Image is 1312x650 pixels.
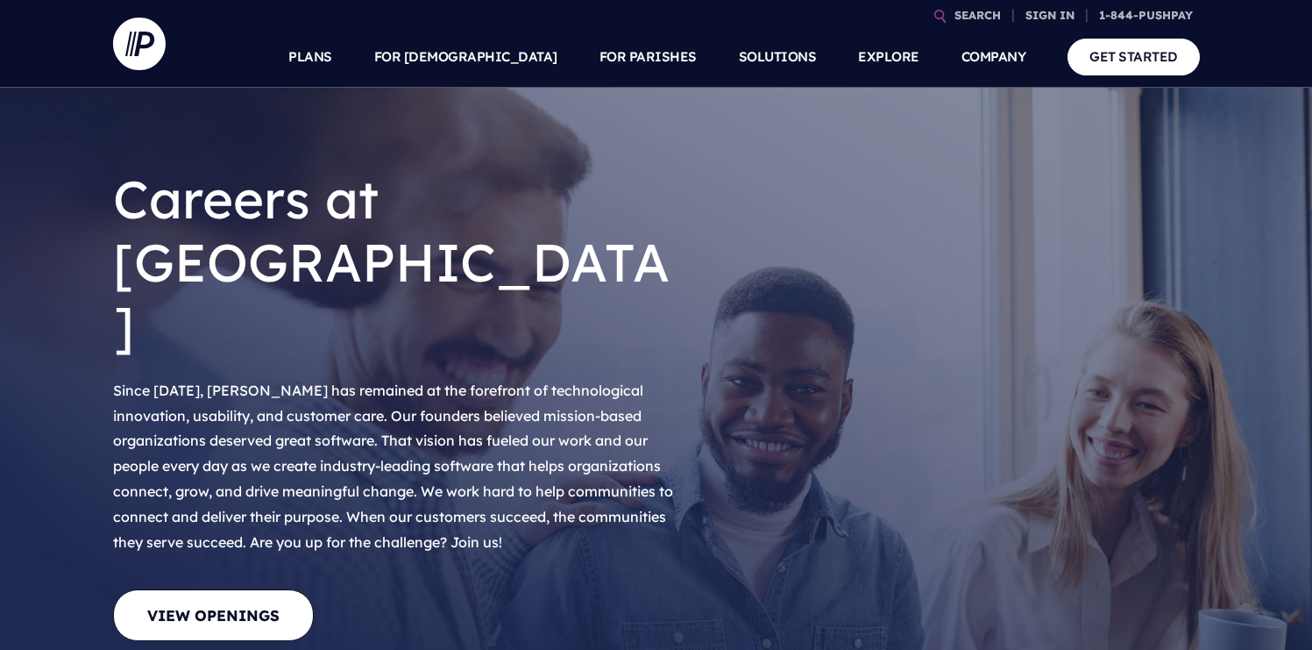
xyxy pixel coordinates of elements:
[739,26,817,88] a: SOLUTIONS
[288,26,332,88] a: PLANS
[858,26,919,88] a: EXPLORE
[113,589,314,641] a: View Openings
[374,26,557,88] a: FOR [DEMOGRAPHIC_DATA]
[113,382,673,551] span: Since [DATE], [PERSON_NAME] has remained at the forefront of technological innovation, usability,...
[113,154,683,371] h1: Careers at [GEOGRAPHIC_DATA]
[961,26,1026,88] a: COMPANY
[1067,39,1200,75] a: GET STARTED
[599,26,697,88] a: FOR PARISHES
